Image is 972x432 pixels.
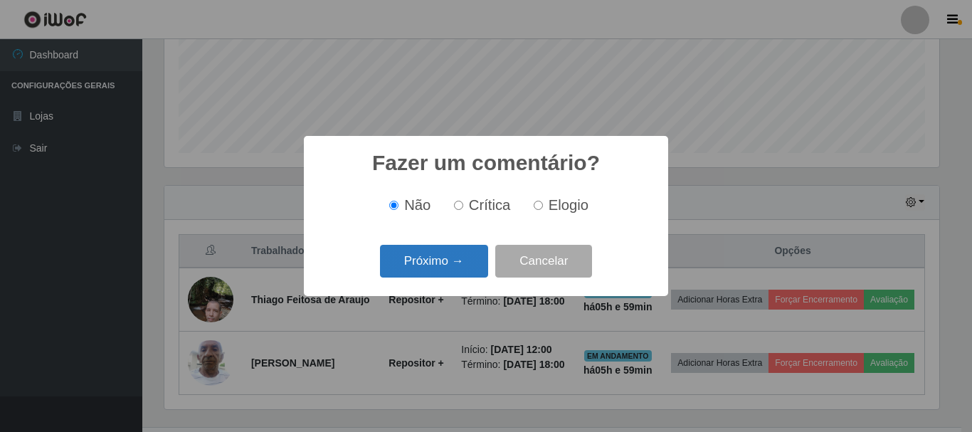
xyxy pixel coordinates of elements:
input: Crítica [454,201,463,210]
span: Crítica [469,197,511,213]
span: Elogio [549,197,588,213]
button: Cancelar [495,245,592,278]
button: Próximo → [380,245,488,278]
input: Não [389,201,398,210]
input: Elogio [534,201,543,210]
h2: Fazer um comentário? [372,150,600,176]
span: Não [404,197,430,213]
